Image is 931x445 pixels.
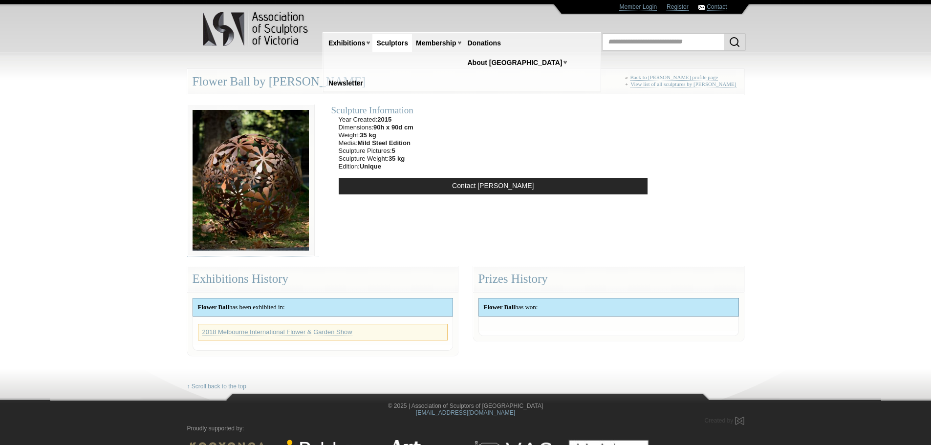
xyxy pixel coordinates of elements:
div: has been exhibited in: [193,298,453,316]
a: View list of all sculptures by [PERSON_NAME] [630,81,736,87]
span: Created by [704,417,733,424]
strong: 5 [392,147,395,154]
div: has won: [479,298,738,316]
div: Flower Ball by [PERSON_NAME] [187,69,744,95]
li: Media: [339,139,413,147]
a: Membership [412,34,460,52]
li: Sculpture Pictures: [339,147,413,155]
img: Search [729,36,740,48]
a: Donations [464,34,505,52]
div: « + [625,74,739,91]
div: Exhibitions History [187,266,458,292]
img: 080_2__medium.jpg [187,105,314,256]
li: Sculpture Weight: [339,155,413,163]
img: Contact ASV [698,5,705,10]
p: Proudly supported by: [187,425,744,432]
strong: 2015 [377,116,391,123]
div: © 2025 | Association of Sculptors of [GEOGRAPHIC_DATA] [180,403,752,417]
li: Edition: [339,163,413,170]
li: Year Created: [339,116,413,124]
strong: Flower Ball [484,303,515,311]
strong: Flower Ball [198,303,229,311]
strong: Unique [360,163,381,170]
a: Register [667,3,689,11]
img: Created by Marby [735,417,744,425]
a: Created by [704,417,744,424]
li: Weight: [339,131,413,139]
div: Sculpture Information [331,105,655,116]
strong: 35 kg [389,155,405,162]
strong: 90h x 90d cm [373,124,413,131]
a: Newsletter [325,74,367,92]
a: About [GEOGRAPHIC_DATA] [464,54,566,72]
a: Contact [707,3,727,11]
img: logo.png [202,10,310,48]
div: Prizes History [473,266,744,292]
a: Member Login [619,3,657,11]
a: Exhibitions [325,34,369,52]
strong: 35 kg [360,131,376,139]
a: [EMAIL_ADDRESS][DOMAIN_NAME] [416,409,515,416]
li: Dimensions: [339,124,413,131]
strong: Mild Steel Edition [358,139,411,147]
a: 2018 Melbourne International Flower & Garden Show [202,328,352,336]
a: Back to [PERSON_NAME] profile page [630,74,718,81]
a: Contact [PERSON_NAME] [339,178,648,194]
a: Sculptors [372,34,412,52]
a: ↑ Scroll back to the top [187,383,246,390]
